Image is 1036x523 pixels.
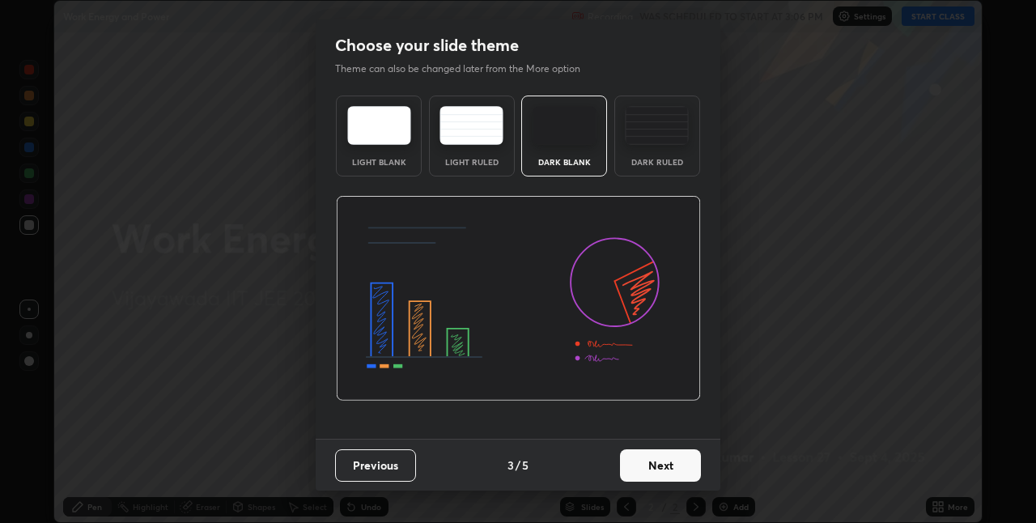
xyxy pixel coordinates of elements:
img: lightRuledTheme.5fabf969.svg [439,106,503,145]
h4: 3 [507,457,514,474]
img: darkTheme.f0cc69e5.svg [533,106,597,145]
div: Light Ruled [439,158,504,166]
h4: 5 [522,457,529,474]
h4: / [516,457,520,474]
button: Next [620,449,701,482]
div: Dark Ruled [625,158,690,166]
button: Previous [335,449,416,482]
p: Theme can also be changed later from the More option [335,62,597,76]
div: Dark Blank [532,158,597,166]
img: darkThemeBanner.d06ce4a2.svg [336,196,701,402]
img: lightTheme.e5ed3b09.svg [347,106,411,145]
img: darkRuledTheme.de295e13.svg [625,106,689,145]
h2: Choose your slide theme [335,35,519,56]
div: Light Blank [346,158,411,166]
